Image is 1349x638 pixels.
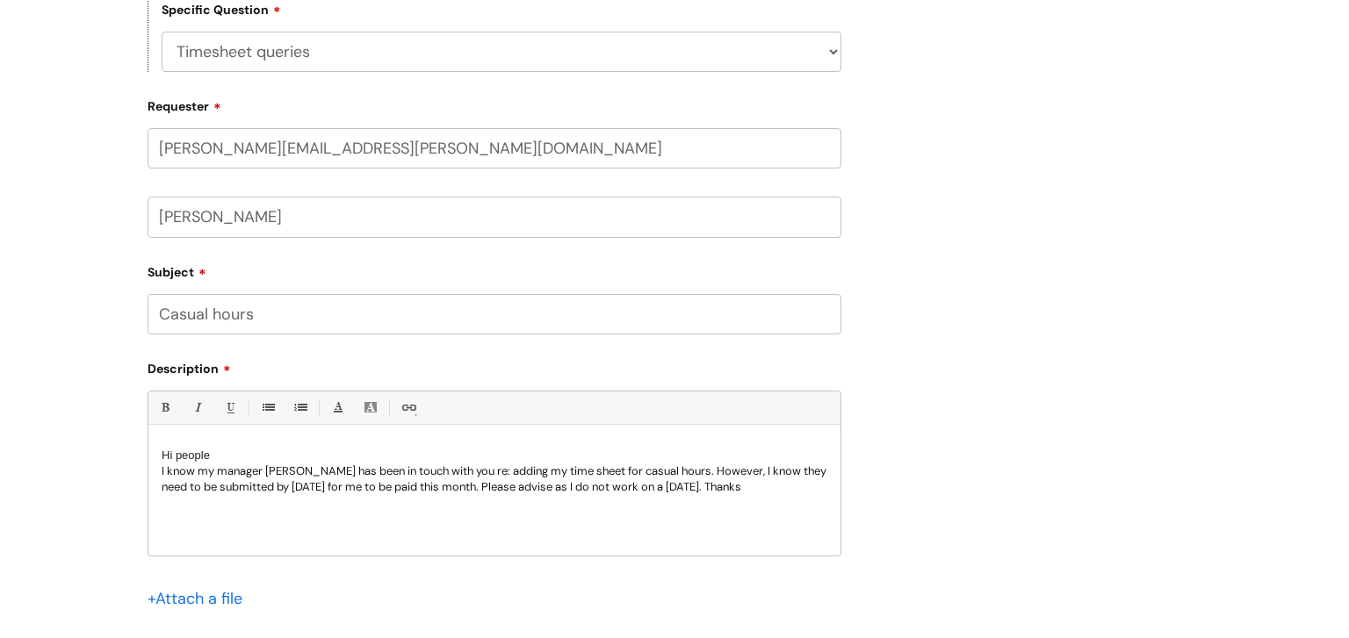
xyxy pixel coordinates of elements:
[397,397,419,419] a: Link
[148,588,155,609] span: +
[148,93,841,114] label: Requester
[148,584,253,613] div: Attach a file
[162,448,210,462] span: Hi people
[148,355,841,376] label: Description
[148,197,841,237] input: Your Name
[359,397,381,419] a: Back Color
[148,259,841,280] label: Subject
[162,463,827,495] p: I know my manager [PERSON_NAME] has been in touch with you re: adding my time sheet for casual ho...
[154,397,176,419] a: Bold (Ctrl-B)
[327,397,349,419] a: Font Color
[289,397,311,419] a: 1. Ordered List (Ctrl-Shift-8)
[256,397,278,419] a: • Unordered List (Ctrl-Shift-7)
[186,397,208,419] a: Italic (Ctrl-I)
[148,128,841,168] input: Email
[219,397,241,419] a: Underline(Ctrl-U)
